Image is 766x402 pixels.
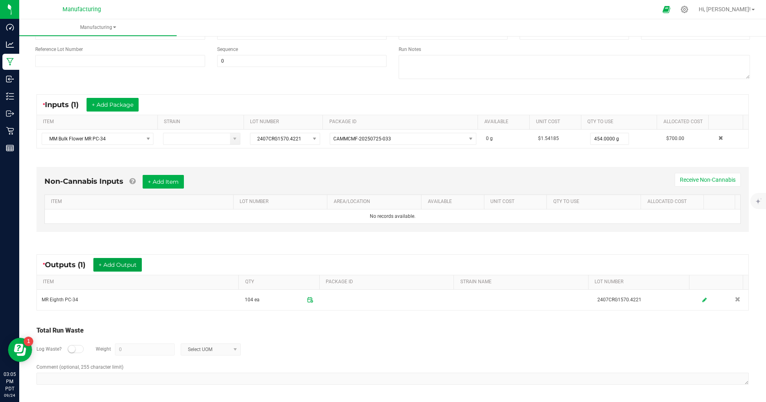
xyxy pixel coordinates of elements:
[486,136,489,141] span: 0
[536,119,578,125] a: Unit CostSortable
[304,293,316,306] span: Package timestamp is valid
[490,199,544,205] a: Unit CostSortable
[42,133,153,145] span: NO DATA FOUND
[36,326,749,335] div: Total Run Waste
[217,47,238,52] span: Sequence
[6,58,14,66] inline-svg: Manufacturing
[657,2,675,17] span: Open Ecommerce Menu
[250,119,320,125] a: LOT NUMBERSortable
[51,199,230,205] a: ITEMSortable
[129,177,135,186] a: Add Non-Cannabis items that were also consumed in the run (e.g. gloves and packaging); Also add N...
[490,136,493,141] span: g
[164,119,240,125] a: STRAINSortable
[42,133,143,144] span: MM Bulk Flower MR PC-34
[37,290,240,310] td: MR Eighth PC-34
[93,258,142,272] button: + Add Output
[4,392,16,398] p: 09/24
[6,41,14,49] inline-svg: Analytics
[329,119,475,125] a: PACKAGE IDSortable
[44,177,123,186] span: Non-Cannabis Inputs
[6,110,14,118] inline-svg: Outbound
[6,23,14,31] inline-svg: Dashboard
[593,290,694,310] td: 2407CRG1570.4221
[663,119,706,125] a: Allocated CostSortable
[460,279,585,285] a: STRAIN NAMESortable
[326,279,451,285] a: PACKAGE IDSortable
[538,136,559,141] span: $1.54185
[35,47,83,52] span: Reference Lot Number
[553,199,638,205] a: QTY TO USESortable
[666,136,684,141] span: $700.00
[647,199,701,205] a: Allocated CostSortable
[710,199,732,205] a: Sortable
[36,363,123,371] label: Comment (optional, 255 character limit)
[87,98,139,112] button: + Add Package
[679,6,689,13] div: Manage settings
[595,279,686,285] a: LOT NUMBERSortable
[587,119,653,125] a: QTY TO USESortable
[250,133,310,144] span: 2407CRG1570.4221
[399,47,421,52] span: Run Notes
[484,119,526,125] a: AVAILABLESortable
[6,92,14,100] inline-svg: Inventory
[240,199,324,205] a: LOT NUMBERSortable
[96,345,111,353] label: Weight
[428,199,481,205] a: AVAILABLESortable
[245,293,260,306] span: 104 ea
[6,127,14,135] inline-svg: Retail
[245,279,316,285] a: QTYSortable
[334,199,418,205] a: AREA/LOCATIONSortable
[43,119,154,125] a: ITEMSortable
[8,338,32,362] iframe: Resource center
[715,119,740,125] a: Sortable
[45,209,740,223] td: No records available.
[6,75,14,83] inline-svg: Inbound
[43,279,236,285] a: ITEMSortable
[6,144,14,152] inline-svg: Reports
[45,260,93,269] span: Outputs (1)
[699,6,751,12] span: Hi, [PERSON_NAME]!
[45,100,87,109] span: Inputs (1)
[62,6,101,13] span: Manufacturing
[675,173,741,187] button: Receive Non-Cannabis
[24,337,33,346] iframe: Resource center unread badge
[695,279,740,285] a: Sortable
[4,371,16,392] p: 03:05 PM PDT
[19,24,177,31] span: Manufacturing
[36,345,62,353] label: Log Waste?
[19,19,177,36] a: Manufacturing
[143,175,184,189] button: + Add Item
[333,136,391,142] span: CAMMCMF-20250725-033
